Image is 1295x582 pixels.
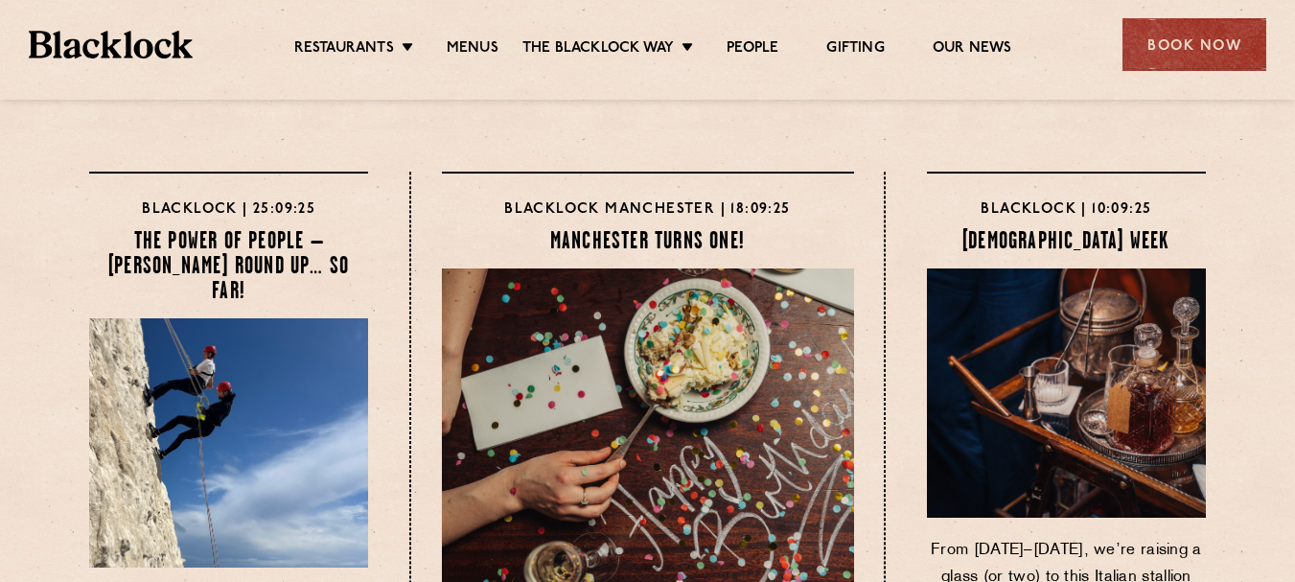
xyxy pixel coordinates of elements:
[933,39,1012,60] a: Our News
[89,318,368,568] img: KoWl4P10ADDlSAyYs0GLmJ1O0fTzgqz3vghPAash.jpg
[1122,18,1266,71] div: Book Now
[442,198,854,222] h4: Blacklock Manchester | 18:09:25
[522,39,674,60] a: The Blacklock Way
[826,39,884,60] a: Gifting
[927,198,1206,222] h4: Blacklock | 10:09:25
[89,198,368,222] h4: Blacklock | 25:09:25
[927,230,1206,255] h4: [DEMOGRAPHIC_DATA] WEEK
[29,31,193,58] img: BL_Textured_Logo-footer-cropped.svg
[447,39,498,60] a: Menus
[294,39,394,60] a: Restaurants
[727,39,778,60] a: People
[927,268,1206,518] img: Jun24-BLSummer-03730-Blank-labels--e1758200145668.jpg
[442,230,854,255] h4: MANCHESTER TURNS ONE!
[89,230,368,305] h4: The Power of People – [PERSON_NAME] round up… so far!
